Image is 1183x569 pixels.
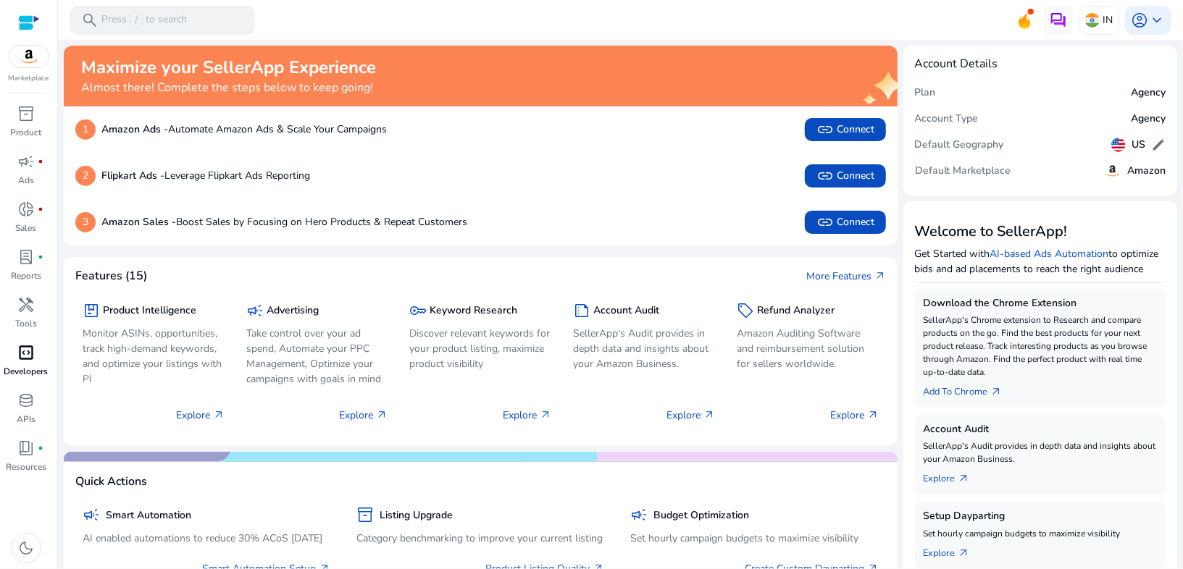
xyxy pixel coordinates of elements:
p: Ads [18,174,34,187]
p: Take control over your ad spend, Automate your PPC Management, Optimize your campaigns with goals... [246,326,388,387]
span: campaign [246,302,264,319]
h5: Advertising [267,305,319,317]
h4: Almost there! Complete the steps below to keep going! [81,81,376,95]
h5: Agency [1131,87,1166,99]
h5: Budget Optimization [654,510,750,522]
span: Connect [816,167,874,185]
p: Automate Amazon Ads & Scale Your Campaigns [101,122,387,137]
button: linkConnect [805,211,886,234]
h3: Welcome to SellerApp! [915,223,1166,240]
span: arrow_outward [958,473,970,484]
span: / [130,12,143,28]
p: SellerApp's Audit provides in depth data and insights about your Amazon Business. [924,439,1157,465]
h4: Account Details [915,57,998,71]
p: Boost Sales by Focusing on Hero Products & Repeat Customers [101,214,467,229]
p: Marketplace [9,73,49,84]
a: AI-based Ads Automation [990,247,1109,261]
h5: Setup Dayparting [924,510,1157,523]
span: link [816,121,834,138]
p: SellerApp's Audit provides in depth data and insights about your Amazon Business. [573,326,715,371]
p: Explore [176,408,225,423]
span: search [81,12,99,29]
span: arrow_outward [874,270,886,282]
span: keyboard_arrow_down [1148,12,1166,29]
span: handyman [17,296,35,313]
p: AI enabled automations to reduce 30% ACoS [DATE] [83,531,330,546]
button: linkConnect [805,164,886,187]
h5: Amazon [1127,165,1166,177]
p: APIs [17,413,35,426]
p: Category benchmarking to improve your current listing [356,531,604,546]
a: Explorearrow_outward [924,540,982,560]
span: arrow_outward [213,409,225,421]
span: dark_mode [17,539,35,557]
p: Explore [666,408,715,423]
span: package [83,302,100,319]
p: Monitor ASINs, opportunities, track high-demand keywords, and optimize your listings with PI [83,326,225,387]
p: Leverage Flipkart Ads Reporting [101,168,310,183]
span: campaign [631,506,648,523]
span: link [816,167,834,185]
p: Amazon Auditing Software and reimbursement solution for sellers worldwide. [737,326,879,371]
h5: Account Audit [924,423,1157,436]
span: fiber_manual_record [38,445,43,451]
h5: Default Marketplace [915,165,1011,177]
p: Set hourly campaign budgets to maximize visibility [924,527,1157,540]
a: More Featuresarrow_outward [806,269,886,284]
span: account_circle [1131,12,1148,29]
p: Set hourly campaign budgets to maximize visibility [631,531,879,546]
p: Reports [11,269,41,282]
h5: Smart Automation [106,510,191,522]
h4: Features (15) [75,269,147,283]
img: in.svg [1085,13,1100,28]
span: summarize [573,302,590,319]
h2: Maximize your SellerApp Experience [81,57,376,78]
span: arrow_outward [867,409,879,421]
h5: Account Audit [593,305,659,317]
span: database [17,392,35,409]
h5: Agency [1131,113,1166,125]
p: Sales [16,222,37,235]
span: key [410,302,427,319]
p: SellerApp's Chrome extension to Research and compare products on the go. Find the best products f... [924,313,1157,379]
h5: US [1132,139,1145,151]
button: linkConnect [805,118,886,141]
span: Connect [816,214,874,231]
p: Discover relevant keywords for your product listing, maximize product visibility [410,326,552,371]
span: fiber_manual_record [38,254,43,260]
span: inventory_2 [356,506,374,523]
span: sell [737,302,754,319]
p: Developers [4,365,49,378]
a: Add To Chrome [924,379,1014,399]
span: lab_profile [17,248,35,266]
h5: Plan [915,87,936,99]
p: 1 [75,119,96,140]
h5: Account Type [915,113,979,125]
span: code_blocks [17,344,35,361]
p: Tools [15,317,37,330]
h5: Listing Upgrade [380,510,453,522]
span: fiber_manual_record [38,206,43,212]
p: Press to search [101,12,187,28]
img: amazon.svg [9,46,49,67]
span: arrow_outward [958,547,970,559]
b: Amazon Sales - [101,215,176,229]
h5: Refund Analyzer [757,305,835,317]
span: arrow_outward [991,386,1003,397]
p: Explore [340,408,388,423]
p: 3 [75,212,96,232]
b: Flipkart Ads - [101,169,164,182]
p: Product [11,126,42,139]
span: Connect [816,121,874,138]
b: Amazon Ads - [101,122,168,136]
span: campaign [17,153,35,170]
p: Explore [830,408,879,423]
p: Resources [6,460,46,473]
p: 2 [75,166,96,186]
h5: Keyword Research [430,305,518,317]
span: book_4 [17,439,35,457]
img: amazon.svg [1104,162,1121,180]
p: IN [1103,7,1113,33]
span: arrow_outward [703,409,715,421]
a: Explorearrow_outward [924,465,982,486]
